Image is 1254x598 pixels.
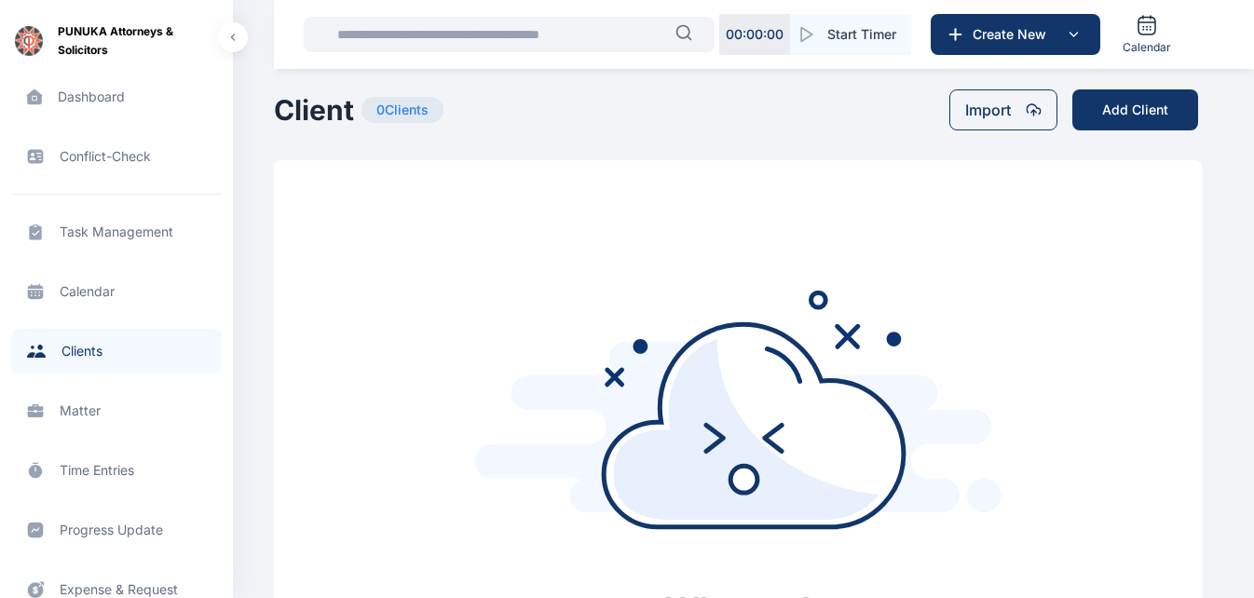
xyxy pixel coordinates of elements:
[931,14,1100,55] button: Create New
[11,388,222,433] a: matter
[11,210,222,254] a: task management
[361,97,443,123] span: 0 Clients
[11,134,222,179] a: conflict-check
[11,75,222,119] a: dashboard
[11,448,222,493] a: time entries
[11,269,222,314] a: calendar
[790,14,911,55] button: Start Timer
[965,25,1062,44] span: Create New
[949,89,1057,130] button: Import
[274,93,354,127] h1: Client
[1115,7,1179,62] a: Calendar
[11,508,222,552] a: progress update
[827,25,896,44] span: Start Timer
[726,25,784,44] p: 00 : 00 : 00
[1123,40,1171,55] span: Calendar
[58,22,218,60] span: PUNUKA Attorneys & Solicitors
[1072,89,1198,130] button: Add Client
[11,329,222,374] a: clients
